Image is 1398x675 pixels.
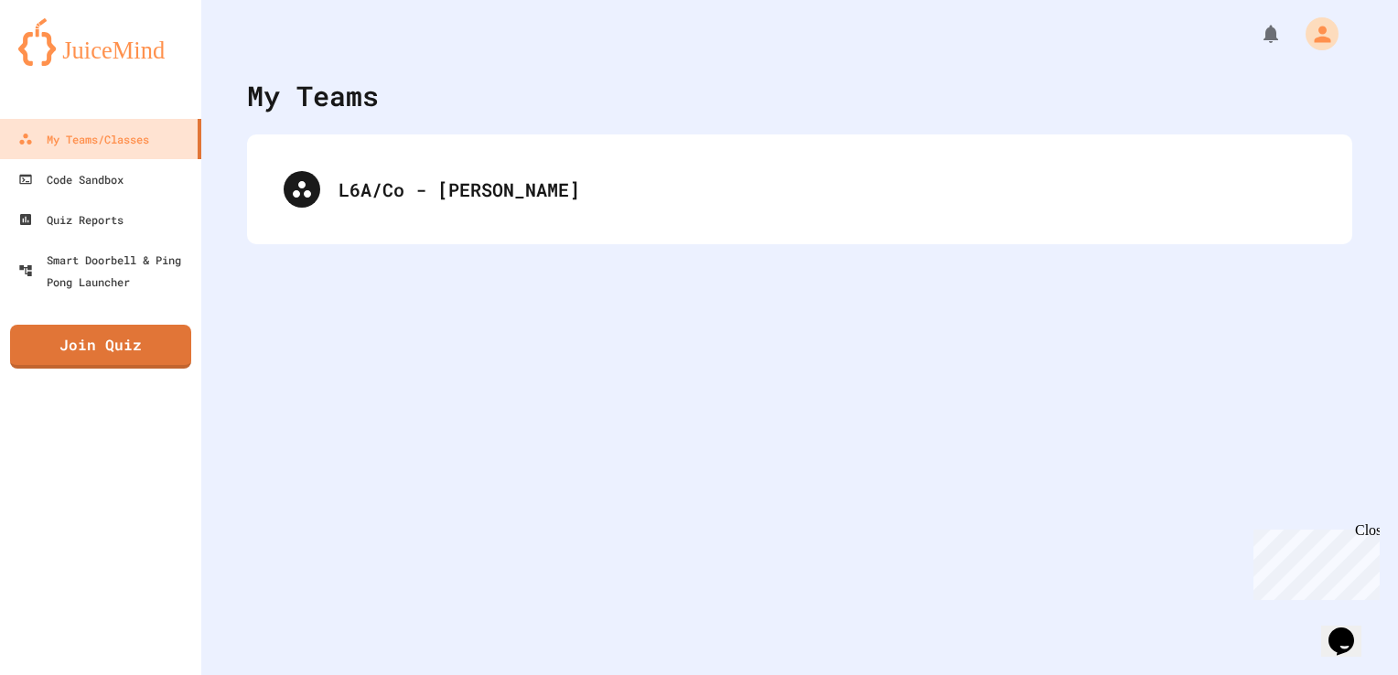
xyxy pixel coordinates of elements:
[1321,602,1380,657] iframe: chat widget
[18,18,183,66] img: logo-orange.svg
[339,176,1316,203] div: L6A/Co - [PERSON_NAME]
[10,325,191,369] a: Join Quiz
[7,7,126,116] div: Chat with us now!Close
[18,249,194,293] div: Smart Doorbell & Ping Pong Launcher
[18,168,124,190] div: Code Sandbox
[1246,522,1380,600] iframe: chat widget
[247,75,379,116] div: My Teams
[18,209,124,230] div: Quiz Reports
[1226,18,1286,49] div: My Notifications
[18,128,149,150] div: My Teams/Classes
[1286,13,1343,55] div: My Account
[265,153,1334,226] div: L6A/Co - [PERSON_NAME]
